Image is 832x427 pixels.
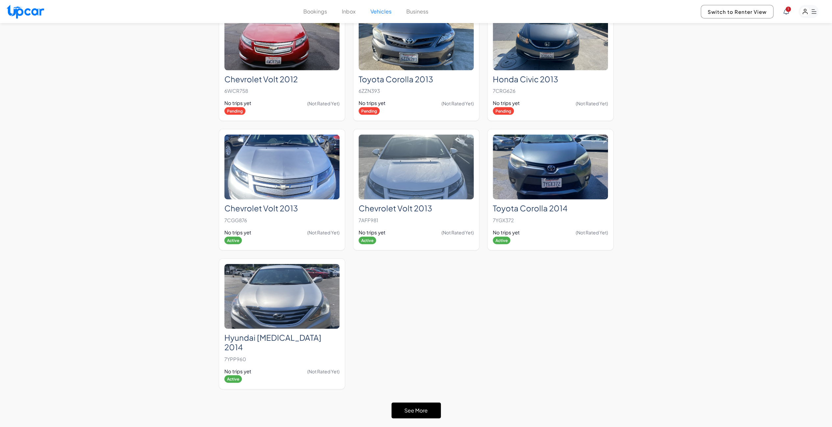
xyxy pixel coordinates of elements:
h2: Chevrolet Volt 2013 [224,203,340,213]
span: Pending [493,107,514,115]
p: 6WCR758 [224,86,340,95]
span: You have new notifications [786,7,791,12]
span: Active [224,375,242,383]
p: 6ZZN393 [359,86,474,95]
img: Chevrolet Volt 2012 [224,6,340,70]
span: Pending [224,107,245,115]
span: (Not Rated Yet) [441,229,474,236]
button: Bookings [303,8,327,15]
span: (Not Rated Yet) [307,229,340,236]
p: 7CRG626 [493,86,608,95]
span: (Not Rated Yet) [576,229,608,236]
button: See More [391,403,441,418]
img: Chevrolet Volt 2013 [224,135,340,200]
span: Active [359,237,376,244]
button: Inbox [342,8,356,15]
span: (Not Rated Yet) [307,368,340,375]
h2: Hyundai [MEDICAL_DATA] 2014 [224,333,340,352]
span: No trips yet [493,229,520,236]
h2: Chevrolet Volt 2013 [359,203,474,213]
span: (Not Rated Yet) [307,100,340,107]
span: (Not Rated Yet) [441,100,474,107]
button: Switch to Renter View [701,5,773,18]
p: 7CGG876 [224,216,340,225]
h2: Honda Civic 2013 [493,74,608,84]
span: No trips yet [224,368,251,375]
button: Vehicles [370,8,391,15]
span: No trips yet [493,99,520,107]
span: No trips yet [224,229,251,236]
img: Honda Civic 2013 [493,6,608,70]
p: 7YPP960 [224,355,340,364]
span: No trips yet [359,229,386,236]
h2: Toyota Corolla 2013 [359,74,474,84]
span: No trips yet [224,99,251,107]
img: Toyota Corolla 2013 [359,6,474,70]
span: No trips yet [359,99,386,107]
h2: Toyota Corolla 2014 [493,203,608,213]
img: Upcar Logo [7,5,44,19]
p: 7AFF981 [359,216,474,225]
span: Pending [359,107,380,115]
span: (Not Rated Yet) [576,100,608,107]
img: Chevrolet Volt 2013 [359,135,474,200]
button: Business [406,8,428,15]
p: 7YGX372 [493,216,608,225]
h2: Chevrolet Volt 2012 [224,74,340,84]
img: Hyundai Sonata 2014 [224,264,340,329]
img: Toyota Corolla 2014 [493,135,608,200]
span: Active [224,237,242,244]
span: Active [493,237,510,244]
